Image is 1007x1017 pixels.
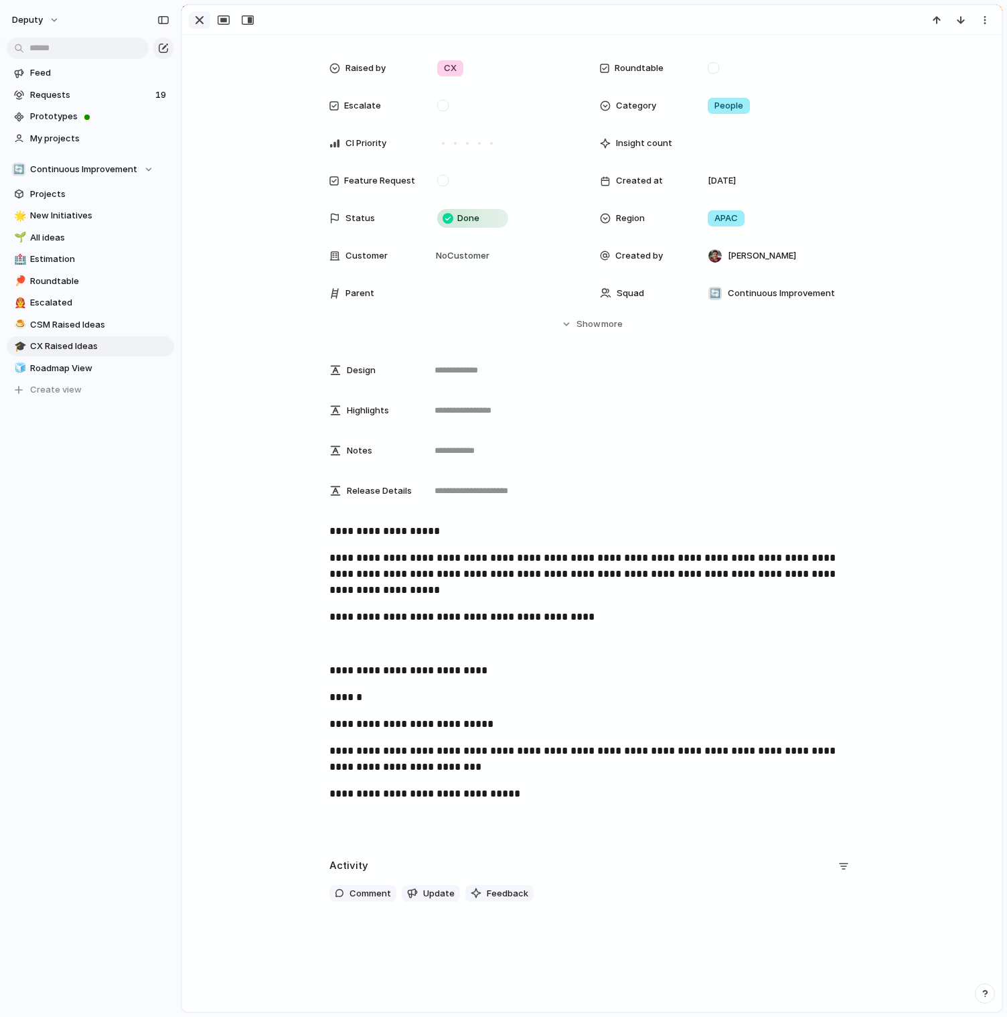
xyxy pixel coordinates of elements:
a: 🌱All ideas [7,228,174,248]
button: 🍮 [12,318,25,332]
button: 🏥 [12,253,25,266]
div: 🌟 [14,208,23,224]
a: Projects [7,184,174,204]
span: Status [345,212,375,225]
span: [DATE] [708,174,736,188]
span: [PERSON_NAME] [728,249,796,263]
span: deputy [12,13,43,27]
span: All ideas [30,231,169,245]
span: Feedback [487,887,528,900]
button: Update [402,885,460,902]
span: Continuous Improvement [728,287,835,300]
span: CX [444,62,457,75]
div: 🧊 [14,360,23,376]
span: CX Raised Ideas [30,340,169,353]
span: CSM Raised Ideas [30,318,169,332]
a: 🍮CSM Raised Ideas [7,315,174,335]
a: My projects [7,129,174,149]
span: People [714,99,743,113]
span: CI Priority [345,137,386,150]
span: Roundtable [615,62,664,75]
span: Category [616,99,656,113]
div: 🏥 [14,252,23,267]
span: Escalated [30,296,169,310]
span: Projects [30,188,169,201]
span: Parent [345,287,374,300]
span: Estimation [30,253,169,266]
div: 🍮 [14,317,23,332]
span: Update [423,887,455,900]
button: 🏓 [12,275,25,288]
div: 🔄 [708,287,722,300]
a: 🧊Roadmap View [7,358,174,379]
span: Escalate [344,99,381,113]
a: 👨‍🚒Escalated [7,293,174,313]
span: Feed [30,66,169,80]
span: Create view [30,383,82,397]
span: Created at [616,174,663,188]
span: Insight count [616,137,672,150]
div: 🎓 [14,339,23,354]
button: 🌟 [12,209,25,222]
span: Customer [345,249,388,263]
span: 19 [155,88,169,102]
button: Create view [7,380,174,400]
span: Highlights [347,404,389,417]
h2: Activity [329,858,368,874]
span: Release Details [347,484,412,498]
span: more [601,318,623,331]
span: Continuous Improvement [30,163,137,176]
div: 👨‍🚒 [14,295,23,311]
span: APAC [714,212,738,225]
span: Region [616,212,645,225]
span: Created by [615,249,663,263]
a: Feed [7,63,174,83]
a: 🏥Estimation [7,249,174,269]
button: 🧊 [12,362,25,375]
span: No Customer [432,249,489,263]
button: 🎓 [12,340,25,353]
span: Squad [617,287,644,300]
div: 🏓 [14,273,23,289]
span: Notes [347,444,372,458]
button: Showmore [329,312,854,336]
div: 🌱 [14,230,23,245]
span: Design [347,364,376,377]
button: Feedback [465,885,534,902]
button: Comment [329,885,396,902]
div: 🔄 [12,163,25,176]
span: Comment [350,887,391,900]
span: Raised by [345,62,386,75]
a: Requests19 [7,85,174,105]
span: My projects [30,132,169,145]
a: 🏓Roundtable [7,271,174,291]
span: Show [576,318,601,331]
button: deputy [6,9,66,31]
button: 🌱 [12,231,25,245]
span: Prototypes [30,110,169,123]
button: 👨‍🚒 [12,296,25,310]
span: Requests [30,88,151,102]
span: New Initiatives [30,209,169,222]
a: 🌟New Initiatives [7,206,174,226]
a: 🎓CX Raised Ideas [7,336,174,356]
span: Roadmap View [30,362,169,375]
span: Feature Request [344,174,415,188]
span: Roundtable [30,275,169,288]
span: Done [457,212,479,225]
button: 🔄Continuous Improvement [7,159,174,180]
a: Prototypes [7,107,174,127]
